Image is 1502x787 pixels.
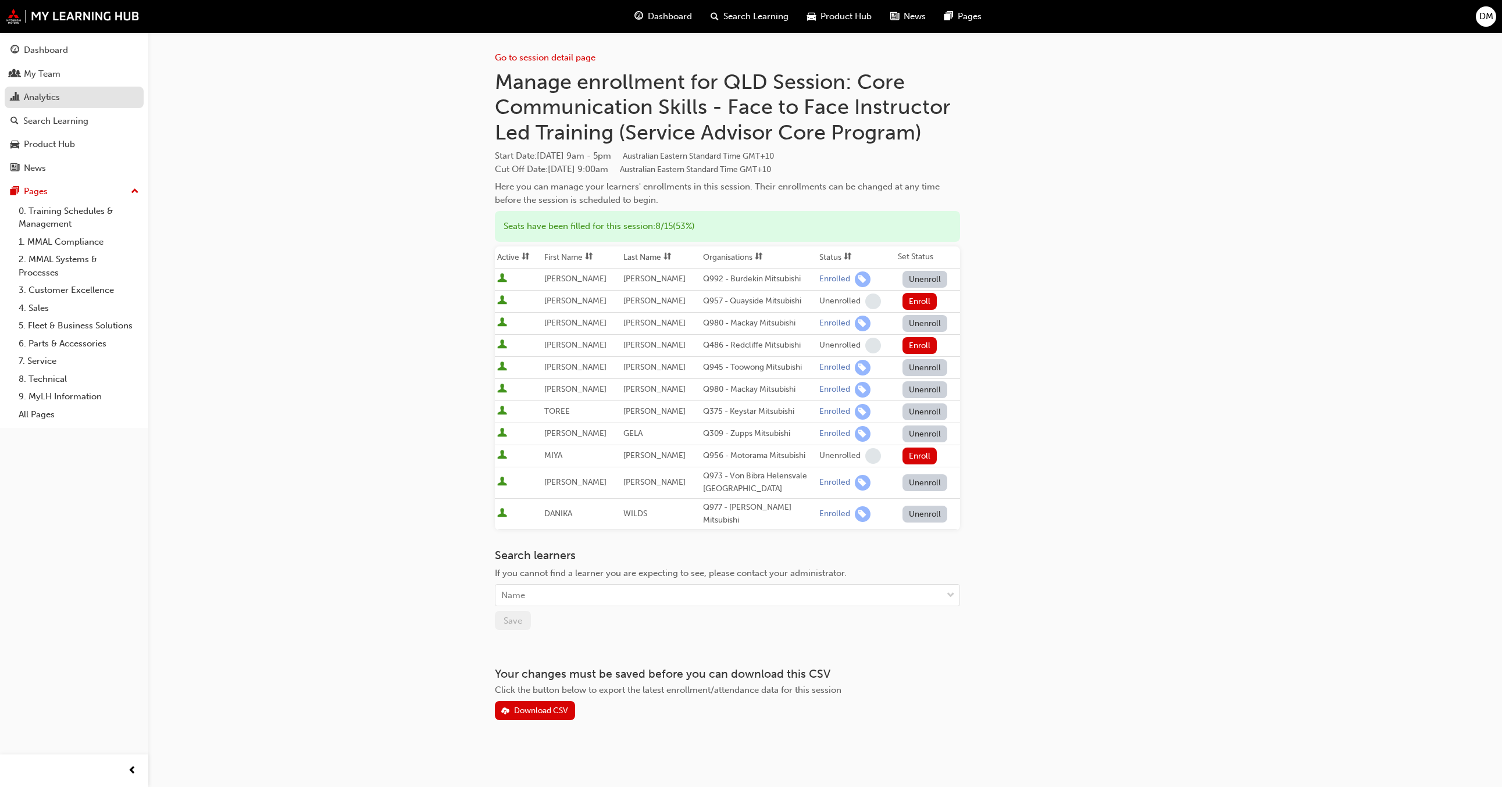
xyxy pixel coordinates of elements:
span: [PERSON_NAME] [544,296,606,306]
a: pages-iconPages [935,5,991,28]
button: Enroll [902,293,937,310]
button: Enroll [902,448,937,464]
a: Go to session detail page [495,52,595,63]
button: Pages [5,181,144,202]
div: Q980 - Mackay Mitsubishi [703,317,815,330]
a: 9. MyLH Information [14,388,144,406]
div: Q957 - Quayside Mitsubishi [703,295,815,308]
div: Unenrolled [819,450,861,462]
a: 4. Sales [14,299,144,317]
th: Set Status [896,246,960,269]
span: sorting-icon [522,252,530,262]
span: [PERSON_NAME] [544,428,606,438]
div: Q945 - Toowong Mitsubishi [703,361,815,374]
span: learningRecordVerb_ENROLL-icon [855,382,870,398]
span: sorting-icon [585,252,593,262]
a: 6. Parts & Accessories [14,335,144,353]
span: up-icon [131,184,139,199]
span: car-icon [807,9,816,24]
h3: Search learners [495,549,960,562]
span: [PERSON_NAME] [544,362,606,372]
th: Toggle SortBy [817,246,896,269]
button: Unenroll [902,359,948,376]
span: learningRecordVerb_ENROLL-icon [855,475,870,491]
span: [PERSON_NAME] [544,274,606,284]
h3: Your changes must be saved before you can download this CSV [495,667,960,681]
span: [PERSON_NAME] [544,318,606,328]
button: Unenroll [902,271,948,288]
a: 0. Training Schedules & Management [14,202,144,233]
div: Download CSV [514,706,568,716]
span: news-icon [10,163,19,174]
button: Unenroll [902,425,948,442]
span: [PERSON_NAME] [544,477,606,487]
button: Unenroll [902,381,948,398]
span: learningRecordVerb_ENROLL-icon [855,360,870,375]
span: Dashboard [648,10,692,23]
div: Seats have been filled for this session : 8 / 15 ( 53% ) [495,211,960,242]
div: Pages [24,185,48,198]
span: Save [504,616,522,626]
div: Q992 - Burdekin Mitsubishi [703,273,815,286]
span: User is active [497,317,507,329]
span: guage-icon [634,9,643,24]
span: prev-icon [128,764,137,778]
span: User is active [497,450,507,462]
span: learningRecordVerb_ENROLL-icon [855,316,870,331]
div: Here you can manage your learners' enrollments in this session. Their enrollments can be changed ... [495,180,960,206]
div: My Team [24,67,60,81]
div: Q309 - Zupps Mitsubishi [703,427,815,441]
a: news-iconNews [881,5,935,28]
button: Download CSV [495,701,575,720]
a: 3. Customer Excellence [14,281,144,299]
span: TOREE [544,406,570,416]
span: [PERSON_NAME] [623,384,686,394]
button: Unenroll [902,506,948,523]
span: chart-icon [10,92,19,103]
span: sorting-icon [755,252,763,262]
span: Click the button below to export the latest enrollment/attendance data for this session [495,685,841,695]
div: Q375 - Keystar Mitsubishi [703,405,815,418]
span: [PERSON_NAME] [623,450,686,460]
span: User is active [497,477,507,488]
span: learningRecordVerb_ENROLL-icon [855,271,870,287]
a: guage-iconDashboard [625,5,701,28]
span: learningRecordVerb_NONE-icon [865,448,881,464]
img: mmal [6,9,140,24]
a: Analytics [5,87,144,108]
div: Enrolled [819,362,850,373]
span: Start Date : [495,149,960,163]
span: search-icon [711,9,719,24]
th: Toggle SortBy [495,246,542,269]
div: Analytics [24,91,60,104]
div: Q956 - Motorama Mitsubishi [703,449,815,463]
span: [PERSON_NAME] [623,477,686,487]
a: car-iconProduct Hub [798,5,881,28]
span: User is active [497,428,507,439]
span: WILDS [623,509,647,518]
span: [PERSON_NAME] [623,340,686,350]
button: Unenroll [902,403,948,420]
span: down-icon [947,588,955,603]
span: Product Hub [820,10,872,23]
span: learningRecordVerb_NONE-icon [865,294,881,309]
button: DM [1476,6,1496,27]
div: Enrolled [819,384,850,395]
span: sorting-icon [844,252,852,262]
a: Dashboard [5,40,144,61]
div: Dashboard [24,44,68,57]
span: car-icon [10,139,19,150]
span: User is active [497,384,507,395]
div: Unenrolled [819,340,861,351]
span: sorting-icon [663,252,672,262]
span: Search Learning [723,10,789,23]
div: Enrolled [819,477,850,488]
div: Product Hub [24,138,75,151]
div: Enrolled [819,318,850,329]
span: [PERSON_NAME] [623,362,686,372]
a: All Pages [14,406,144,424]
span: Australian Eastern Standard Time GMT+10 [620,164,771,174]
span: search-icon [10,116,19,127]
button: Save [495,611,531,630]
span: Australian Eastern Standard Time GMT+10 [623,151,774,161]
